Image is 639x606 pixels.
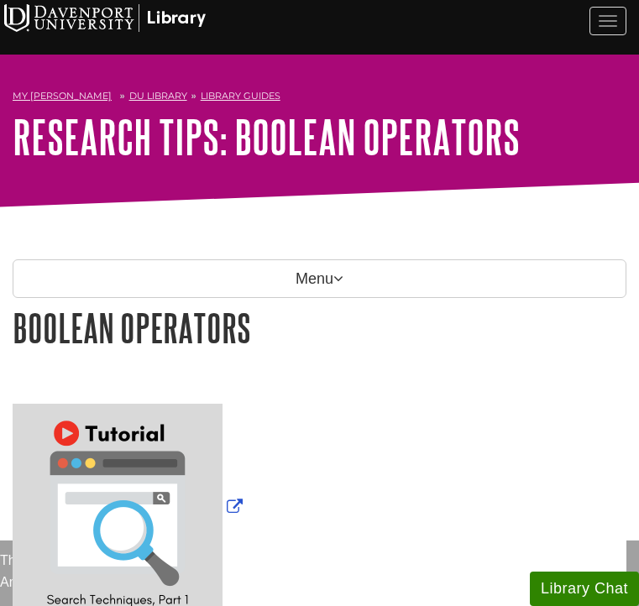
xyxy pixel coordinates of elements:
img: Davenport University Logo [4,4,206,32]
button: Library Chat [530,572,639,606]
a: Library Guides [201,90,280,102]
p: Menu [13,259,626,298]
a: Research Tips: Boolean Operators [13,111,520,163]
a: Link opens in new window [13,499,247,516]
a: DU Library [129,90,187,102]
a: My [PERSON_NAME] [13,89,112,103]
h1: Boolean Operators [13,306,626,349]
